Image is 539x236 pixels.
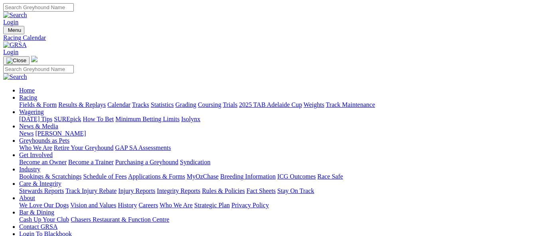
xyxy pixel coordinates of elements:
a: Cash Up Your Club [19,216,69,223]
a: Become an Owner [19,159,67,165]
a: MyOzChase [187,173,219,180]
a: Racing Calendar [3,34,536,41]
div: Get Involved [19,159,536,166]
a: Track Injury Rebate [65,187,116,194]
a: Tracks [132,101,149,108]
a: Contact GRSA [19,223,57,230]
input: Search [3,3,74,12]
a: Home [19,87,35,94]
a: Minimum Betting Limits [115,116,180,122]
a: Isolynx [181,116,200,122]
div: Racing [19,101,536,108]
a: Vision and Values [70,202,116,208]
a: Weights [304,101,324,108]
a: Integrity Reports [157,187,200,194]
a: Applications & Forms [128,173,185,180]
a: ICG Outcomes [277,173,316,180]
a: [DATE] Tips [19,116,52,122]
a: Bar & Dining [19,209,54,216]
a: Schedule of Fees [83,173,126,180]
a: Trials [223,101,237,108]
a: Statistics [151,101,174,108]
a: Racing [19,94,37,101]
a: How To Bet [83,116,114,122]
img: logo-grsa-white.png [31,56,38,62]
a: Race Safe [317,173,343,180]
div: Greyhounds as Pets [19,144,536,151]
a: We Love Our Dogs [19,202,69,208]
a: GAP SA Assessments [115,144,171,151]
img: Search [3,73,27,81]
span: Menu [8,27,21,33]
a: Retire Your Greyhound [54,144,114,151]
div: Care & Integrity [19,187,536,195]
img: Close [6,57,26,64]
a: Industry [19,166,40,173]
a: Become a Trainer [68,159,114,165]
a: Care & Integrity [19,180,61,187]
a: Bookings & Scratchings [19,173,81,180]
a: Chasers Restaurant & Function Centre [71,216,169,223]
a: Calendar [107,101,130,108]
a: Strategic Plan [194,202,230,208]
a: Fields & Form [19,101,57,108]
div: About [19,202,536,209]
div: Bar & Dining [19,216,536,223]
input: Search [3,65,74,73]
a: About [19,195,35,201]
a: Coursing [198,101,221,108]
img: GRSA [3,41,27,49]
a: [PERSON_NAME] [35,130,86,137]
a: Login [3,19,18,26]
a: 2025 TAB Adelaide Cup [239,101,302,108]
a: Get Involved [19,151,53,158]
button: Toggle navigation [3,26,24,34]
a: News & Media [19,123,58,130]
a: Purchasing a Greyhound [115,159,178,165]
div: News & Media [19,130,536,137]
a: History [118,202,137,208]
a: Stewards Reports [19,187,64,194]
a: Injury Reports [118,187,155,194]
button: Toggle navigation [3,56,30,65]
a: Privacy Policy [231,202,269,208]
a: Fact Sheets [247,187,276,194]
a: Results & Replays [58,101,106,108]
a: Careers [138,202,158,208]
a: Grading [176,101,196,108]
a: SUREpick [54,116,81,122]
a: Wagering [19,108,44,115]
img: Search [3,12,27,19]
a: Who We Are [160,202,193,208]
a: Who We Are [19,144,52,151]
a: Greyhounds as Pets [19,137,69,144]
a: News [19,130,34,137]
a: Stay On Track [277,187,314,194]
div: Industry [19,173,536,180]
a: Login [3,49,18,55]
a: Track Maintenance [326,101,375,108]
a: Breeding Information [220,173,276,180]
div: Wagering [19,116,536,123]
a: Syndication [180,159,210,165]
a: Rules & Policies [202,187,245,194]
